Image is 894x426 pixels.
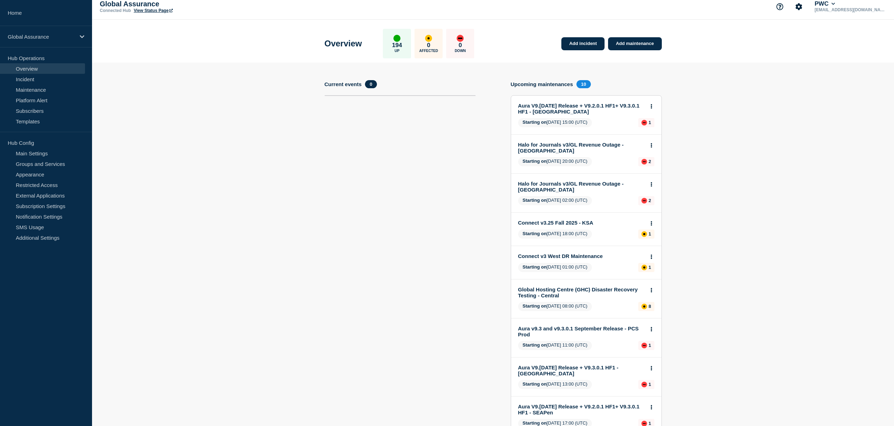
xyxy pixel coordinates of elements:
[523,420,547,426] span: Starting on
[518,230,592,239] span: [DATE] 18:00 (UTC)
[641,265,647,270] div: affected
[325,81,362,87] h4: Current events
[523,231,547,236] span: Starting on
[393,35,400,42] div: up
[648,343,651,348] p: 1
[518,341,592,350] span: [DATE] 11:00 (UTC)
[648,304,651,309] p: 8
[134,8,173,13] a: View Status Page
[518,181,645,193] a: Halo for Journals v3/GL Revenue Outage - [GEOGRAPHIC_DATA]
[518,380,592,389] span: [DATE] 13:00 (UTC)
[648,159,651,164] p: 2
[641,159,647,164] div: down
[518,196,592,205] span: [DATE] 02:00 (UTC)
[813,7,886,12] p: [EMAIL_ADDRESS][DOMAIN_NAME]
[648,198,651,203] p: 2
[518,103,645,115] a: Aura V9.[DATE] Release + V9.2.0.1 HF1+ V9.3.0.1 HF1 - [GEOGRAPHIC_DATA]
[813,0,836,7] button: PWC
[641,382,647,387] div: down
[325,39,362,49] h1: Overview
[518,253,645,259] a: Connect v3 West DR Maintenance
[608,37,661,50] a: Add maintenance
[523,264,547,270] span: Starting on
[394,49,399,53] p: Up
[648,382,651,387] p: 1
[523,342,547,348] span: Starting on
[518,325,645,337] a: Aura v9.3 and v9.3.0.1 September Release - PCS Prod
[648,421,651,426] p: 1
[511,81,573,87] h4: Upcoming maintenances
[518,302,592,311] span: [DATE] 08:00 (UTC)
[419,49,438,53] p: Affected
[641,343,647,348] div: down
[8,34,75,40] p: Global Assurance
[392,42,402,49] p: 194
[648,265,651,270] p: 1
[365,80,377,88] span: 0
[523,381,547,387] span: Starting on
[648,231,651,237] p: 1
[523,120,547,125] span: Starting on
[100,8,131,13] p: Connected Hub
[648,120,651,125] p: 1
[576,80,590,88] span: 10
[518,364,645,376] a: Aura V9.[DATE] Release + V9.3.0.1 HF1 - [GEOGRAPHIC_DATA]
[641,198,647,204] div: down
[518,142,645,154] a: Halo for Journals v3/GL Revenue Outage - [GEOGRAPHIC_DATA]
[518,404,645,415] a: Aura V9.[DATE] Release + V9.2.0.1 HF1+ V9.3.0.1 HF1 - SEAPen
[457,35,464,42] div: down
[425,35,432,42] div: affected
[523,303,547,309] span: Starting on
[523,198,547,203] span: Starting on
[455,49,466,53] p: Down
[518,286,645,298] a: Global Hosting Centre (GHC) Disaster Recovery Testing - Central
[518,263,592,272] span: [DATE] 01:00 (UTC)
[518,220,645,226] a: Connect v3.25 Fall 2025 - KSA
[518,118,592,127] span: [DATE] 15:00 (UTC)
[523,159,547,164] span: Starting on
[518,157,592,166] span: [DATE] 20:00 (UTC)
[561,37,605,50] a: Add incident
[641,120,647,125] div: down
[427,42,430,49] p: 0
[641,304,647,309] div: affected
[459,42,462,49] p: 0
[641,231,647,237] div: affected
